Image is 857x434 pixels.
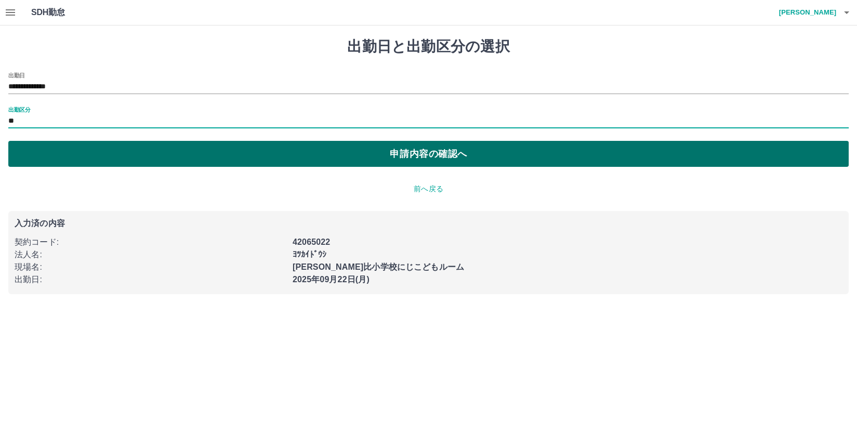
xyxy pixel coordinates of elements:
label: 出勤日 [8,71,25,79]
h1: 出勤日と出勤区分の選択 [8,38,849,56]
p: 入力済の内容 [15,219,842,228]
label: 出勤区分 [8,106,30,113]
b: 42065022 [293,238,330,246]
p: 法人名 : [15,248,286,261]
b: ﾖﾂｶｲﾄﾞｳｼ [293,250,326,259]
b: 2025年09月22日(月) [293,275,370,284]
p: 現場名 : [15,261,286,273]
button: 申請内容の確認へ [8,141,849,167]
p: 契約コード : [15,236,286,248]
p: 出勤日 : [15,273,286,286]
p: 前へ戻る [8,183,849,194]
b: [PERSON_NAME]比小学校にじこどもルーム [293,262,464,271]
